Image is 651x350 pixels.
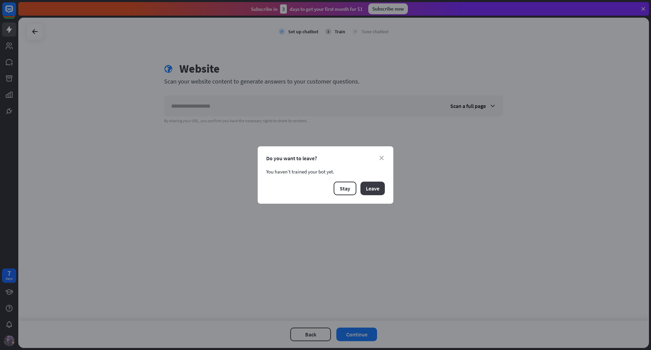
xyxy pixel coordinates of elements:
[334,182,356,195] button: Stay
[266,168,385,175] div: You haven’t trained your bot yet.
[5,3,26,23] button: Open LiveChat chat widget
[266,155,385,162] div: Do you want to leave?
[379,156,384,160] i: close
[360,182,385,195] button: Leave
